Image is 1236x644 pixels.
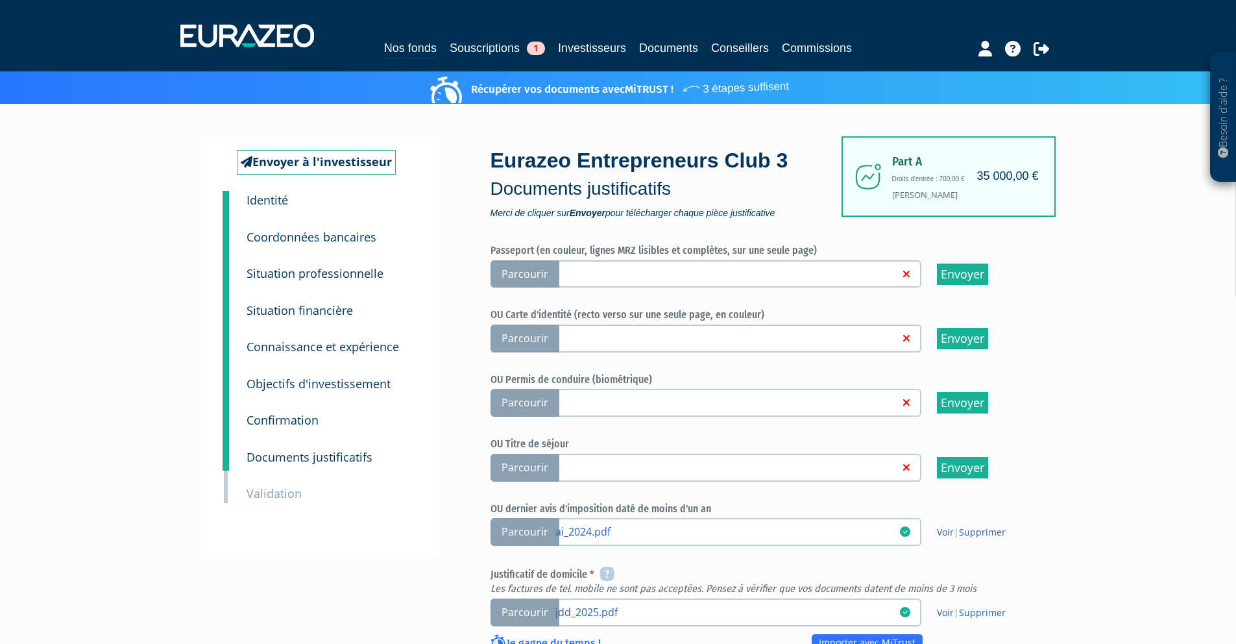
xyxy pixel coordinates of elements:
[1216,59,1231,176] p: Besoin d'aide ?
[223,430,229,471] a: 8
[491,518,559,546] span: Parcourir
[491,176,847,202] p: Documents justificatifs
[223,320,229,360] a: 5
[223,393,229,434] a: 7
[959,606,1006,619] a: Supprimer
[247,376,391,391] small: Objectifs d'investissement
[223,357,229,397] a: 6
[491,208,847,217] span: Merci de cliquer sur pour télécharger chaque pièce justificative
[491,245,1029,256] h6: Passeport (en couleur, lignes MRZ lisibles et complètes, sur une seule page)
[491,374,1029,386] h6: OU Permis de conduire (biométrique)
[491,389,559,417] span: Parcourir
[937,526,1006,539] span: |
[558,39,626,57] a: Investisseurs
[711,39,769,57] a: Conseillers
[625,82,673,96] a: MiTRUST !
[937,264,988,285] input: Envoyer
[180,24,314,47] img: 1732889491-logotype_eurazeo_blanc_rvb.png
[491,309,1029,321] h6: OU Carte d'identité (recto verso sur une seule page, en couleur)
[247,339,399,354] small: Connaissance et expérience
[491,567,1029,595] h6: Justificatif de domicile *
[237,150,396,175] a: Envoyer à l'investisseur
[639,39,698,57] a: Documents
[247,229,376,245] small: Coordonnées bancaires
[223,191,229,217] a: 1
[247,303,353,318] small: Situation financière
[491,503,1029,515] h6: OU dernier avis d'imposition daté de moins d'un an
[570,208,605,218] strong: Envoyer
[937,606,1006,619] span: |
[491,582,976,595] em: Les factures de tel. mobile ne sont pas acceptées. Pensez à vérifier que vos documents datent de ...
[681,71,789,98] span: 3 étapes suffisent
[555,525,900,538] a: ai_2024.pdf
[247,486,302,501] small: Validation
[491,438,1029,450] h6: OU Titre de séjour
[959,526,1006,538] a: Supprimer
[491,454,559,482] span: Parcourir
[555,605,900,618] a: jdd_2025.pdf
[937,457,988,478] input: Envoyer
[937,328,988,349] input: Envoyer
[527,42,545,55] span: 1
[433,75,789,97] p: Récupérer vos documents avec
[247,449,372,465] small: Documents justificatifs
[937,392,988,414] input: Envoyer
[491,146,847,217] div: Eurazeo Entrepreneurs Club 3
[491,260,559,288] span: Parcourir
[384,39,437,59] a: Nos fonds
[491,325,559,353] span: Parcourir
[247,192,288,208] small: Identité
[900,607,910,617] i: 28/07/2025 17:18
[247,266,383,281] small: Situation professionnelle
[450,39,545,57] a: Souscriptions1
[900,526,910,537] i: 02/09/2025 16:36
[782,39,852,57] a: Commissions
[223,284,229,324] a: 4
[223,210,229,251] a: 2
[937,526,954,538] a: Voir
[247,412,319,428] small: Confirmation
[491,599,559,626] span: Parcourir
[937,606,954,619] a: Voir
[223,247,229,287] a: 3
